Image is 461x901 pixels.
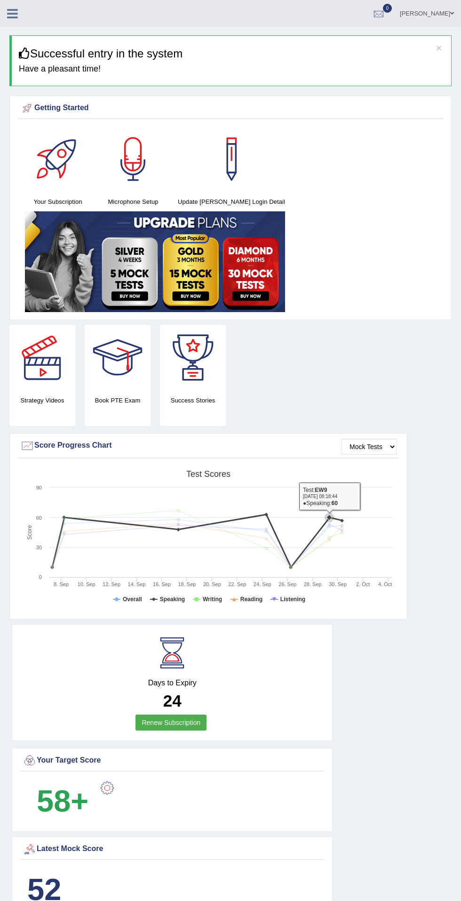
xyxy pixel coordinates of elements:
h4: Your Subscription [25,197,91,207]
tspan: Speaking [160,596,185,603]
a: Renew Subscription [135,715,207,731]
b: 24 [163,692,182,710]
button: × [436,43,442,53]
tspan: 22. Sep [228,581,246,587]
h4: Book PTE Exam [85,395,151,405]
tspan: 18. Sep [178,581,196,587]
tspan: Score [26,525,33,540]
tspan: 14. Sep [128,581,146,587]
div: Getting Started [20,101,441,115]
tspan: 24. Sep [254,581,271,587]
tspan: 16. Sep [153,581,171,587]
div: Score Progress Chart [20,439,397,453]
h4: Update [PERSON_NAME] Login Detail [175,197,287,207]
tspan: 30. Sep [329,581,347,587]
tspan: 26. Sep [278,581,296,587]
text: 0 [39,574,42,580]
img: small5.jpg [25,211,285,312]
tspan: 20. Sep [203,581,221,587]
div: Latest Mock Score [23,842,322,856]
tspan: Listening [280,596,305,603]
tspan: Test scores [186,469,230,479]
h4: Success Stories [160,395,226,405]
h3: Successful entry in the system [19,48,444,60]
h4: Days to Expiry [23,679,322,687]
text: 30 [36,545,42,550]
text: 90 [36,485,42,491]
div: Your Target Score [23,754,322,768]
tspan: 12. Sep [103,581,120,587]
tspan: 28. Sep [304,581,322,587]
text: 60 [36,515,42,521]
h4: Strategy Videos [9,395,75,405]
tspan: Writing [203,596,222,603]
tspan: Overall [123,596,142,603]
span: 0 [383,4,392,13]
tspan: 8. Sep [54,581,69,587]
tspan: 2. Oct [356,581,370,587]
h4: Microphone Setup [100,197,166,207]
h4: Have a pleasant time! [19,64,444,74]
b: 58+ [37,784,88,818]
tspan: Reading [240,596,262,603]
tspan: 4. Oct [378,581,392,587]
tspan: 10. Sep [78,581,95,587]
